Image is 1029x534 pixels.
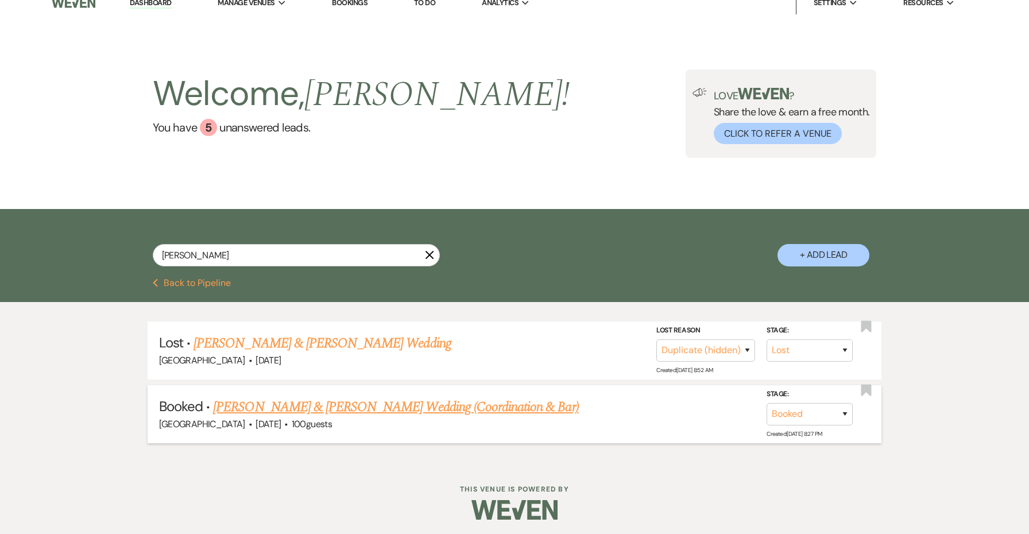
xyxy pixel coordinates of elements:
[159,334,183,351] span: Lost
[304,68,570,121] span: [PERSON_NAME] !
[159,354,245,366] span: [GEOGRAPHIC_DATA]
[256,418,281,430] span: [DATE]
[159,418,245,430] span: [GEOGRAPHIC_DATA]
[153,69,570,119] h2: Welcome,
[153,244,440,266] input: Search by name, event date, email address or phone number
[471,490,558,530] img: Weven Logo
[656,366,713,374] span: Created: [DATE] 8:52 AM
[714,88,870,101] p: Love ?
[714,123,842,144] button: Click to Refer a Venue
[159,397,203,415] span: Booked
[200,119,217,136] div: 5
[707,88,870,144] div: Share the love & earn a free month.
[767,388,853,401] label: Stage:
[656,324,755,337] label: Lost Reason
[153,278,231,288] button: Back to Pipeline
[738,88,789,99] img: weven-logo-green.svg
[767,324,853,337] label: Stage:
[767,430,822,438] span: Created: [DATE] 8:27 PM
[153,119,570,136] a: You have 5 unanswered leads.
[693,88,707,97] img: loud-speaker-illustration.svg
[194,333,451,354] a: [PERSON_NAME] & [PERSON_NAME] Wedding
[777,244,869,266] button: + Add Lead
[256,354,281,366] span: [DATE]
[213,397,578,417] a: [PERSON_NAME] & [PERSON_NAME] Wedding (Coordination & Bar)
[292,418,332,430] span: 100 guests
